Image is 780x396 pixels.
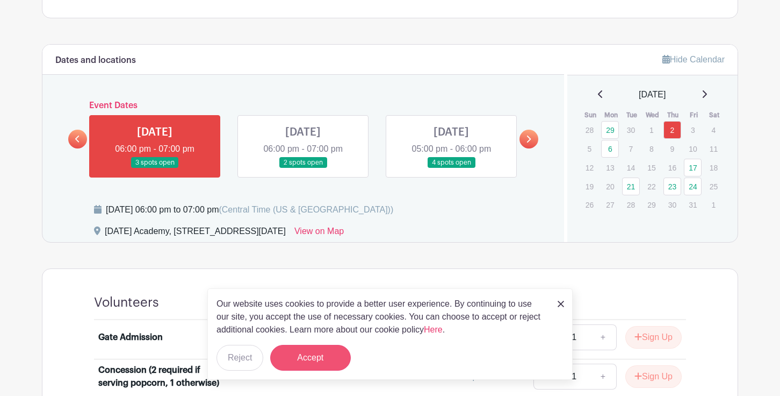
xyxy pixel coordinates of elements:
[581,196,598,213] p: 26
[642,110,663,121] th: Wed
[94,295,159,310] h4: Volunteers
[622,159,640,176] p: 14
[705,196,723,213] p: 1
[663,159,681,176] p: 16
[601,140,619,158] a: 6
[663,140,681,157] p: 9
[294,225,344,242] a: View on Map
[622,178,640,195] a: 21
[684,196,702,213] p: 31
[216,345,263,371] button: Reject
[663,178,681,195] a: 23
[622,122,640,138] p: 30
[663,110,684,121] th: Thu
[622,140,640,157] p: 7
[642,159,660,176] p: 15
[639,88,666,101] span: [DATE]
[581,159,598,176] p: 12
[590,324,617,350] a: +
[622,110,642,121] th: Tue
[625,326,682,349] button: Sign Up
[663,121,681,139] a: 2
[663,196,681,213] p: 30
[705,178,723,195] p: 25
[55,55,136,66] h6: Dates and locations
[625,365,682,388] button: Sign Up
[270,345,351,371] button: Accept
[601,178,619,195] p: 20
[601,159,619,176] p: 13
[684,178,702,195] a: 24
[580,110,601,121] th: Sun
[581,122,598,138] p: 28
[581,178,598,195] p: 19
[642,122,660,138] p: 1
[684,159,702,176] a: 17
[705,159,723,176] p: 18
[98,331,163,344] div: Gate Admission
[581,140,598,157] p: 5
[705,140,723,157] p: 11
[683,110,704,121] th: Fri
[622,196,640,213] p: 28
[601,110,622,121] th: Mon
[105,225,286,242] div: [DATE] Academy, [STREET_ADDRESS][DATE]
[424,325,443,334] a: Here
[684,140,702,157] p: 10
[705,122,723,138] p: 4
[590,364,617,390] a: +
[642,196,660,213] p: 29
[684,122,702,138] p: 3
[642,140,660,157] p: 8
[642,178,660,195] p: 22
[106,203,393,216] div: [DATE] 06:00 pm to 07:00 pm
[98,364,232,390] div: Concession (2 required if serving popcorn, 1 otherwise)
[87,101,519,111] h6: Event Dates
[558,301,564,307] img: close_button-5f87c8562297e5c2d7936805f587ecaba9071eb48480494691a3f1689db116b3.svg
[704,110,725,121] th: Sat
[662,55,725,64] a: Hide Calendar
[601,121,619,139] a: 29
[219,205,393,214] span: (Central Time (US & [GEOGRAPHIC_DATA]))
[216,298,546,336] p: Our website uses cookies to provide a better user experience. By continuing to use our site, you ...
[601,196,619,213] p: 27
